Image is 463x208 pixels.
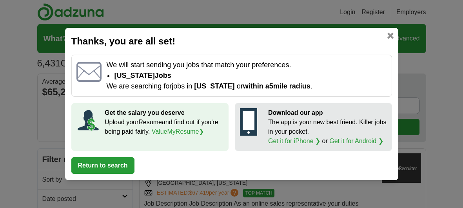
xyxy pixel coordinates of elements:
[71,34,392,48] h2: Thanks, you are all set!
[268,118,387,146] p: The app is your new best friend. Killer jobs in your pocket. or
[194,82,234,90] span: [US_STATE]
[106,81,387,92] p: We are searching for jobs in or .
[152,128,204,135] a: ValueMyResume❯
[105,108,223,118] p: Get the salary you deserve
[105,118,223,136] p: Upload your Resume and find out if you're being paid fairly.
[106,60,387,70] p: We will start sending you jobs that match your preferences.
[268,108,387,118] p: Download our app
[114,70,387,81] li: [US_STATE] jobs
[71,157,134,174] button: Return to search
[268,138,320,144] a: Get it for iPhone ❯
[329,138,383,144] a: Get it for Android ❯
[243,82,310,90] span: within a 5 mile radius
